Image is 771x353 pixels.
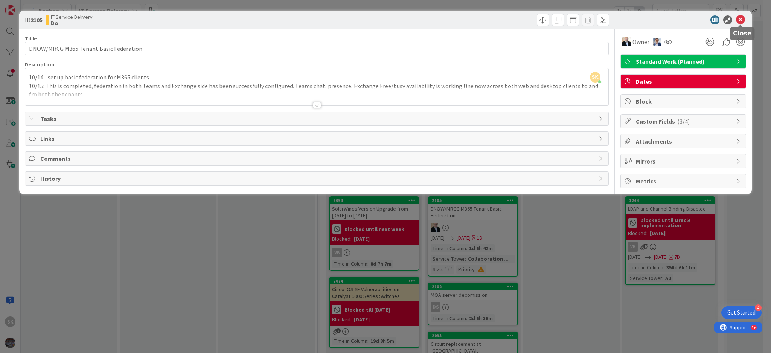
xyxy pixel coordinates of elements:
span: IT Service Delivery [51,14,93,20]
p: 10/14 - set up basic federation for M365 clients [29,73,605,82]
span: Block [636,97,732,106]
span: Comments [40,154,595,163]
span: SK [590,72,600,83]
span: Links [40,134,595,143]
span: Standard Work (Planned) [636,57,732,66]
h5: Close [733,30,751,37]
img: SH [653,38,661,46]
span: History [40,174,595,183]
div: Get Started [727,309,756,316]
span: Attachments [636,137,732,146]
span: ( 3/4 ) [677,118,690,125]
span: ID [25,15,43,24]
span: Mirrors [636,157,732,166]
div: 4 [755,304,762,311]
div: Open Get Started checklist, remaining modules: 4 [721,306,762,319]
input: type card name here... [25,42,609,55]
img: HO [622,37,631,46]
label: Title [25,35,37,42]
span: Metrics [636,177,732,186]
span: Custom Fields [636,117,732,126]
b: Do [51,20,93,26]
b: 2105 [30,16,43,24]
span: Support [16,1,34,10]
div: 9+ [38,3,42,9]
span: Description [25,61,54,68]
span: Owner [632,37,649,46]
p: 10/15: This is completed, federation in both Teams and Exchange side has been successfully config... [29,82,605,99]
span: Tasks [40,114,595,123]
span: Dates [636,77,732,86]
